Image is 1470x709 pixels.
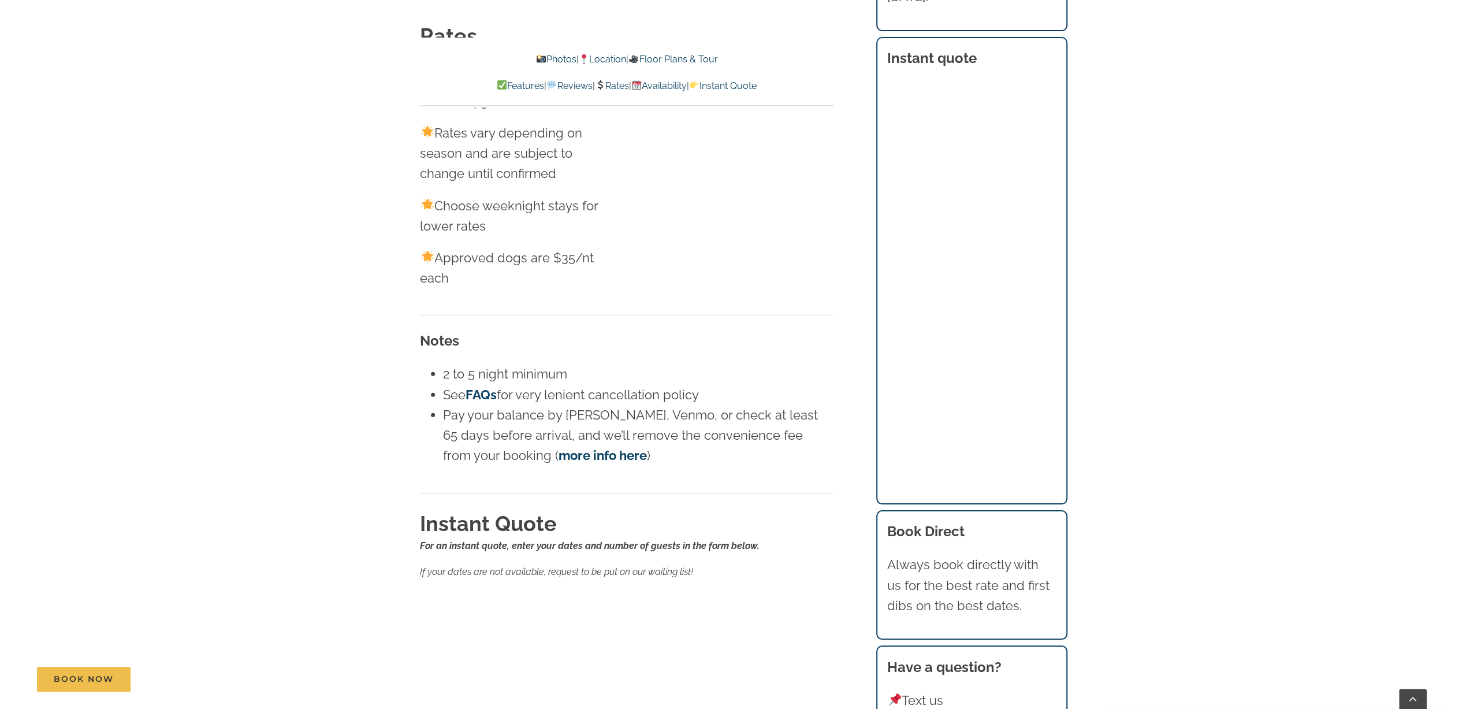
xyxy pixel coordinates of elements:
img: 🌟 [421,126,434,139]
a: Location [579,54,626,65]
a: Reviews [546,80,592,91]
img: 💬 [547,80,556,90]
p: Choose weeknight stays for lower rates [420,196,619,236]
i: For an instant quote, enter your dates and number of guests in the form below. [420,540,760,551]
a: Instant Quote [689,80,757,91]
img: ✅ [497,80,507,90]
img: 🌟 [421,199,434,211]
img: 👉 [690,80,699,90]
img: 📸 [537,54,546,64]
a: Photos [536,54,576,65]
em: If your dates are not available, request to be put on our waiting list! [420,566,693,577]
a: Availability [631,80,687,91]
p: | | | | [420,79,833,94]
strong: Instant Quote [420,511,557,536]
p: | | [420,52,833,67]
img: 📆 [632,80,641,90]
em: For an instant quote, use the form below to enter your dates and number of guests. [420,53,611,109]
a: Floor Plans & Tour [628,54,717,65]
strong: Rates [420,24,477,48]
li: 2 to 5 night minimum [443,364,833,384]
p: Rates vary depending on season and are subject to change until confirmed [420,123,619,184]
a: Rates [595,80,629,91]
p: Approved dogs are $35/nt each [420,248,619,288]
b: Book Direct [887,523,965,540]
li: See for very lenient cancellation policy [443,385,833,405]
a: Book Now [37,667,131,692]
h3: Notes [420,331,833,351]
img: 🎥 [629,54,638,64]
a: FAQs [466,387,497,402]
p: Always book directly with us for the best rate and first dibs on the best dates. [887,555,1056,616]
span: Book Now [54,674,114,684]
strong: Instant quote [887,50,977,66]
iframe: Legends Pointe - Multiple Month Calendar Widget [635,21,834,274]
a: Features [497,80,544,91]
img: 💲 [596,80,605,90]
img: 📌 [888,693,901,706]
strong: Have a question? [887,659,1002,675]
li: Pay your balance by [PERSON_NAME], Venmo, or check at least 65 days before arrival, and we’ll rem... [443,405,833,466]
img: 📍 [579,54,589,64]
img: 🌟 [421,251,434,263]
iframe: Booking/Inquiry Widget [887,81,1056,474]
a: more info here [559,448,647,463]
